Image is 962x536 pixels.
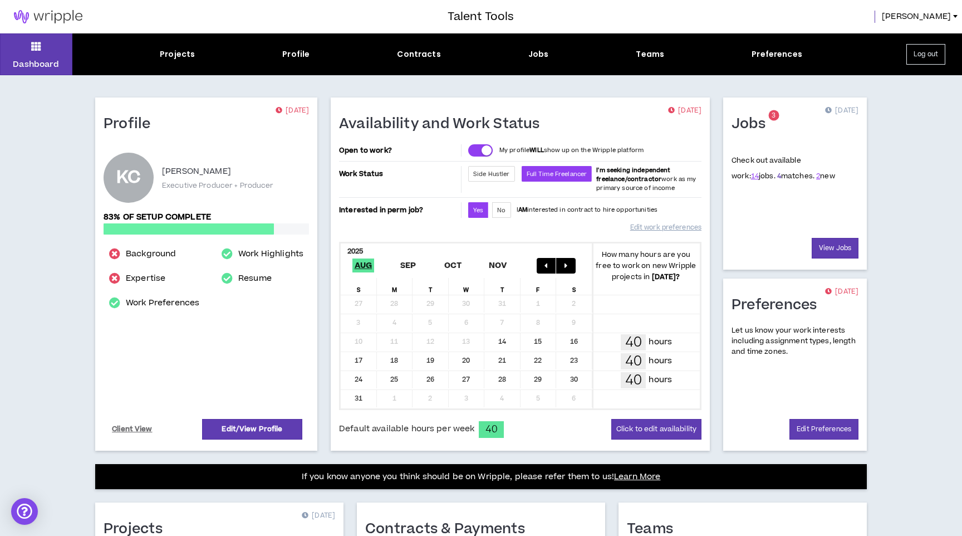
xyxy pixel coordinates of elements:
span: Side Hustler [473,170,510,178]
span: Default available hours per week [339,423,474,435]
p: If you know anyone you think should be on Wripple, please refer them to us! [302,470,661,484]
a: Background [126,247,176,261]
div: Contracts [397,48,440,60]
p: Open to work? [339,146,459,155]
b: [DATE] ? [652,272,680,282]
span: jobs. [751,171,776,181]
span: matches. [777,171,814,181]
div: M [377,278,413,295]
b: 2025 [347,246,364,256]
p: [PERSON_NAME] [162,165,231,178]
a: View Jobs [812,238,858,259]
span: Aug [352,259,375,272]
a: 4 [777,171,781,181]
span: Yes [473,206,483,215]
p: [DATE] [825,286,858,298]
span: new [816,171,835,181]
p: Let us know your work interests including assignment types, length and time zones. [732,325,858,358]
sup: 3 [768,110,779,121]
p: [DATE] [302,510,335,522]
a: Work Highlights [238,247,303,261]
p: How many hours are you free to work on new Wripple projects in [592,249,700,282]
a: Edit Preferences [789,419,858,440]
span: Nov [487,259,509,272]
p: Check out available work: [732,155,835,181]
h1: Profile [104,115,159,133]
a: Client View [110,420,154,439]
span: Oct [442,259,464,272]
strong: AM [518,206,527,214]
div: T [413,278,449,295]
div: Open Intercom Messenger [11,498,38,525]
p: Interested in perm job? [339,202,459,218]
div: W [449,278,485,295]
strong: WILL [529,146,544,154]
p: Work Status [339,166,459,182]
p: My profile show up on the Wripple platform [499,146,644,155]
h1: Availability and Work Status [339,115,548,133]
span: No [497,206,505,215]
div: Projects [160,48,195,60]
div: Profile [282,48,310,60]
span: [PERSON_NAME] [882,11,951,23]
p: hours [649,336,672,348]
a: Resume [238,272,272,285]
p: [DATE] [825,105,858,116]
p: hours [649,374,672,386]
span: Sep [398,259,419,272]
div: KC [116,169,140,186]
span: work as my primary source of income [596,166,696,192]
div: Teams [636,48,664,60]
p: [DATE] [276,105,309,116]
span: 3 [772,111,776,120]
p: I interested in contract to hire opportunities [517,206,658,215]
p: 83% of setup complete [104,211,309,223]
a: Work Preferences [126,296,199,310]
div: S [341,278,377,295]
a: Learn More [614,471,660,483]
div: S [556,278,592,295]
a: Edit/View Profile [202,419,302,440]
div: Jobs [528,48,549,60]
p: hours [649,355,672,367]
h1: Preferences [732,296,826,314]
a: 14 [751,171,759,181]
p: [DATE] [668,105,701,116]
a: Edit work preferences [630,218,701,237]
p: Executive Producer + Producer [162,181,273,191]
div: Preferences [752,48,802,60]
div: T [484,278,521,295]
button: Log out [906,44,945,65]
p: Dashboard [13,59,59,70]
b: I'm seeking independent freelance/contractor [596,166,670,183]
div: F [521,278,557,295]
button: Click to edit availability [611,419,701,440]
a: 2 [816,171,820,181]
h3: Talent Tools [448,8,514,25]
h1: Jobs [732,115,774,133]
div: Kevin C. [104,153,154,203]
a: Expertise [126,272,165,285]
